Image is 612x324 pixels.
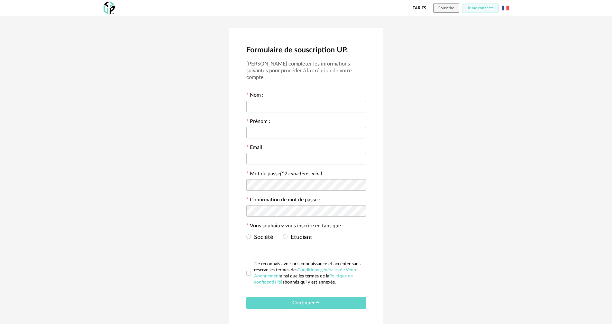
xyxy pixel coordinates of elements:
[104,2,115,15] img: OXP
[246,93,263,99] label: Nom :
[246,119,270,126] label: Prénom :
[462,4,499,13] button: Je me connecte
[254,262,361,285] span: *Je reconnais avoir pris connaissance et accepter sans réserve les termes des ainsi que les terme...
[254,268,357,278] a: Conditions générales de Vente Abonnement
[433,4,459,13] button: Souscrire
[438,6,454,10] span: Souscrire
[246,61,366,81] h3: [PERSON_NAME] compléter les informations suivantes pour procéder à la création de votre compte
[250,171,322,176] label: Mot de passe
[246,45,366,55] h2: Formulaire de souscription UP.
[502,4,509,12] img: fr
[251,234,273,240] span: Société
[467,6,494,10] span: Je me connecte
[246,197,320,204] label: Confirmation de mot de passe :
[280,171,322,176] i: (12 caractères min.)
[288,234,312,240] span: Etudiant
[246,145,265,152] label: Email :
[413,4,426,13] a: Tarifs
[292,300,320,305] span: Continuer
[246,223,343,230] label: Vous souhaitez vous inscrire en tant que :
[246,297,366,309] button: Continuer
